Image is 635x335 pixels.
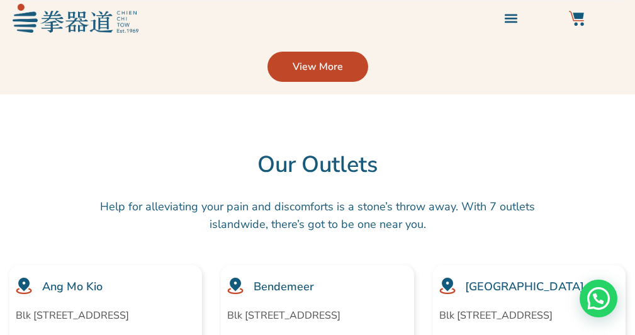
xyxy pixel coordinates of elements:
[439,308,619,323] p: Blk [STREET_ADDRESS]
[82,198,554,233] p: Help for alleviating your pain and discomforts is a stone’s throw away. With 7 outlets islandwide...
[254,278,408,295] h3: Bendemeer
[293,59,343,74] span: View More
[569,11,584,26] img: Website Icon-03
[16,308,196,323] p: Blk [STREET_ADDRESS]
[16,278,32,294] img: Website Icon-01
[465,278,619,295] h3: [GEOGRAPHIC_DATA]
[227,308,407,323] p: Blk [STREET_ADDRESS]
[42,278,196,295] h3: Ang Mo Kio
[500,8,521,28] div: Menu Toggle
[439,278,456,294] img: Website Icon-01
[267,52,368,82] a: View More
[6,151,629,179] h2: Our Outlets
[227,278,244,294] img: Website Icon-01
